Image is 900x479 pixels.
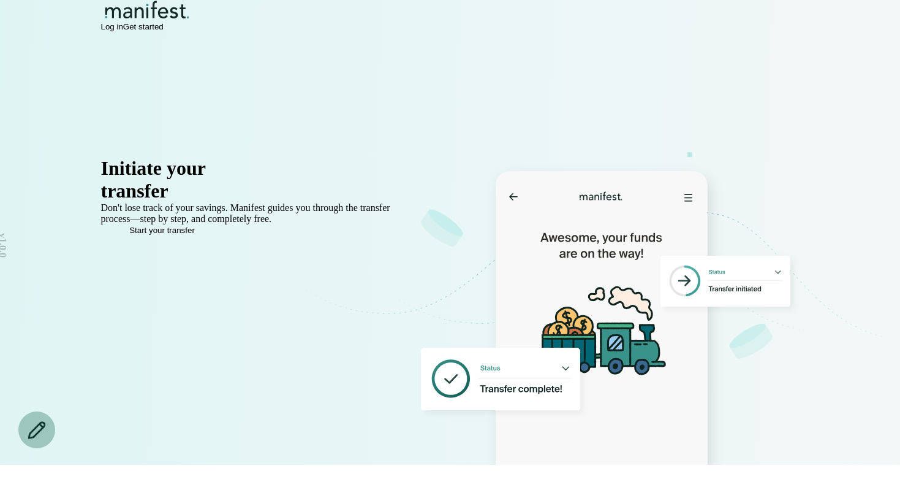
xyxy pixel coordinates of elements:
div: transfer [101,180,418,202]
div: Initiate your [101,157,418,180]
button: Log in [101,22,123,31]
p: Don't lose track of your savings. Manifest guides you through the transfer process—step by step, ... [101,202,418,224]
span: Start your transfer [129,226,195,235]
span: in minutes [168,180,256,202]
button: Get started [123,22,164,31]
button: Start your transfer [101,226,224,235]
